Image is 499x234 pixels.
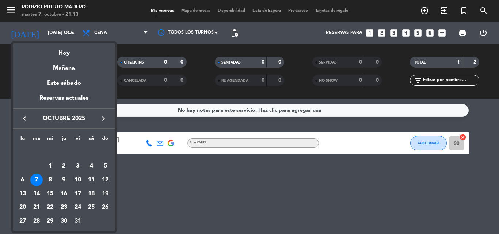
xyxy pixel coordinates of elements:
[58,188,70,200] div: 16
[72,174,84,186] div: 10
[71,187,85,201] td: 17 de octubre de 2025
[30,201,43,215] td: 21 de octubre de 2025
[57,160,71,173] td: 2 de octubre de 2025
[16,187,30,201] td: 13 de octubre de 2025
[72,160,84,172] div: 3
[16,201,30,215] td: 20 de octubre de 2025
[98,173,112,187] td: 12 de octubre de 2025
[71,214,85,228] td: 31 de octubre de 2025
[71,201,85,215] td: 24 de octubre de 2025
[85,188,98,200] div: 18
[30,214,43,228] td: 28 de octubre de 2025
[99,188,111,200] div: 19
[57,187,71,201] td: 16 de octubre de 2025
[43,201,57,215] td: 22 de octubre de 2025
[30,134,43,146] th: martes
[16,146,112,160] td: OCT.
[43,134,57,146] th: miércoles
[58,160,70,172] div: 2
[16,215,29,227] div: 27
[85,160,99,173] td: 4 de octubre de 2025
[44,188,56,200] div: 15
[30,188,43,200] div: 14
[58,215,70,227] div: 30
[98,160,112,173] td: 5 de octubre de 2025
[30,187,43,201] td: 14 de octubre de 2025
[13,58,115,73] div: Mañana
[72,202,84,214] div: 24
[72,188,84,200] div: 17
[16,174,29,186] div: 6
[99,160,111,172] div: 5
[16,173,30,187] td: 6 de octubre de 2025
[20,114,29,123] i: keyboard_arrow_left
[43,214,57,228] td: 29 de octubre de 2025
[58,174,70,186] div: 9
[85,134,99,146] th: sábado
[44,215,56,227] div: 29
[72,215,84,227] div: 31
[98,187,112,201] td: 19 de octubre de 2025
[85,174,98,186] div: 11
[44,160,56,172] div: 1
[57,214,71,228] td: 30 de octubre de 2025
[57,201,71,215] td: 23 de octubre de 2025
[98,134,112,146] th: domingo
[30,215,43,227] div: 28
[85,160,98,172] div: 4
[71,160,85,173] td: 3 de octubre de 2025
[71,173,85,187] td: 10 de octubre de 2025
[13,73,115,93] div: Este sábado
[85,187,99,201] td: 18 de octubre de 2025
[30,173,43,187] td: 7 de octubre de 2025
[16,188,29,200] div: 13
[16,202,29,214] div: 20
[16,134,30,146] th: lunes
[98,201,112,215] td: 26 de octubre de 2025
[99,202,111,214] div: 26
[58,202,70,214] div: 23
[18,114,31,123] button: keyboard_arrow_left
[85,201,99,215] td: 25 de octubre de 2025
[71,134,85,146] th: viernes
[57,134,71,146] th: jueves
[43,173,57,187] td: 8 de octubre de 2025
[13,93,115,108] div: Reservas actuales
[85,173,99,187] td: 11 de octubre de 2025
[31,114,97,123] span: octubre 2025
[43,160,57,173] td: 1 de octubre de 2025
[44,202,56,214] div: 22
[30,174,43,186] div: 7
[99,114,108,123] i: keyboard_arrow_right
[97,114,110,123] button: keyboard_arrow_right
[43,187,57,201] td: 15 de octubre de 2025
[16,214,30,228] td: 27 de octubre de 2025
[85,202,98,214] div: 25
[57,173,71,187] td: 9 de octubre de 2025
[99,174,111,186] div: 12
[13,43,115,58] div: Hoy
[44,174,56,186] div: 8
[30,202,43,214] div: 21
